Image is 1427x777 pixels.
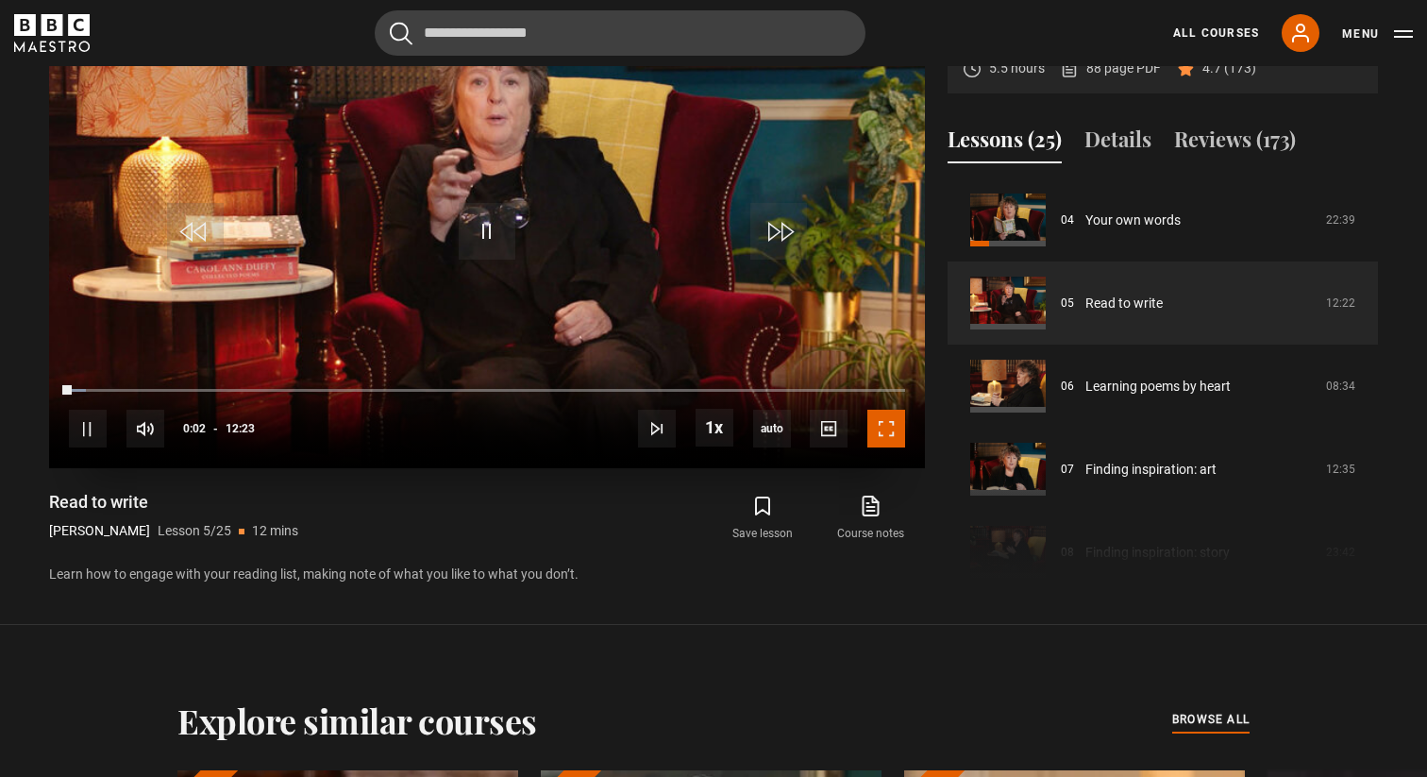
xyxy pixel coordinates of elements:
a: Finding inspiration: art [1085,460,1217,480]
button: Lessons (25) [948,124,1062,163]
a: 88 page PDF [1060,59,1161,78]
button: Fullscreen [867,410,905,448]
p: 12 mins [252,521,298,541]
a: Your own words [1085,211,1181,230]
button: Next Lesson [638,410,676,448]
p: 5.5 hours [989,59,1045,78]
button: Toggle navigation [1342,25,1413,43]
span: - [213,422,218,435]
a: Course notes [817,491,925,546]
svg: BBC Maestro [14,14,90,52]
span: 0:02 [183,412,206,446]
button: Mute [126,410,164,448]
p: Lesson 5/25 [158,521,231,541]
p: 4.7 (173) [1202,59,1256,78]
input: Search [375,10,865,56]
button: Save lesson [709,491,816,546]
span: 12:23 [226,412,255,446]
span: browse all [1172,710,1250,729]
a: Learning poems by heart [1085,377,1231,397]
button: Captions [810,410,848,448]
a: All Courses [1173,25,1259,42]
div: Current quality: 360p [753,410,791,448]
button: Playback Rate [696,409,733,447]
span: auto [753,410,791,448]
button: Reviews (173) [1174,124,1296,163]
a: browse all [1172,710,1250,731]
p: Learn how to engage with your reading list, making note of what you like to what you don’t. [49,565,925,584]
a: Read to write [1085,294,1163,313]
p: [PERSON_NAME] [49,521,150,541]
h2: Explore similar courses [177,701,537,740]
div: Progress Bar [69,389,905,393]
h1: Read to write [49,491,298,514]
button: Submit the search query [390,22,412,45]
button: Pause [69,410,107,448]
button: Details [1084,124,1151,163]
